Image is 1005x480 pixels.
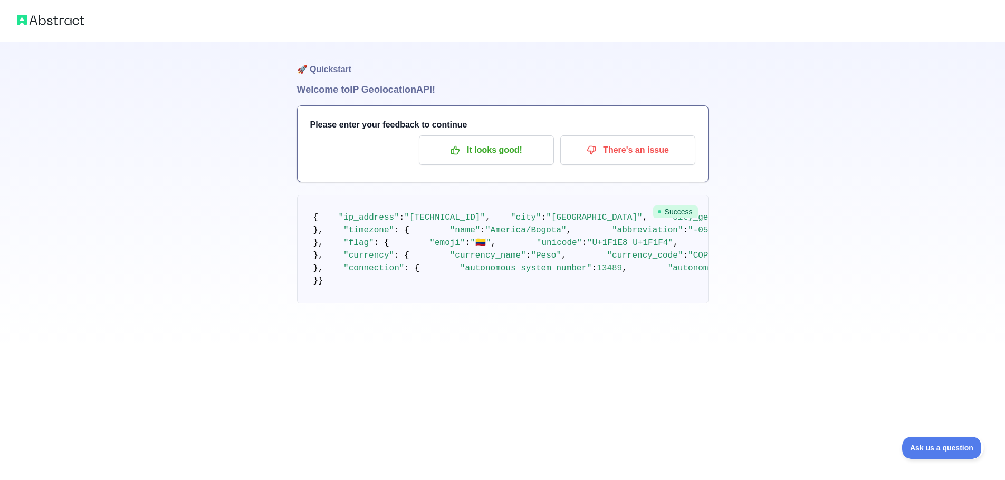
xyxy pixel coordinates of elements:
span: , [643,213,648,222]
span: "timezone" [343,226,394,235]
span: : { [394,226,409,235]
span: , [561,251,567,260]
iframe: Toggle Customer Support [902,437,984,459]
span: , [673,238,678,248]
button: There's an issue [560,135,695,165]
span: : [582,238,587,248]
span: : [683,226,688,235]
span: , [622,263,627,273]
span: "unicode" [537,238,582,248]
span: : [480,226,485,235]
span: "-05" [688,226,713,235]
span: "currency" [343,251,394,260]
span: : [683,251,688,260]
p: There's an issue [568,141,687,159]
span: : [465,238,471,248]
h1: 🚀 Quickstart [297,42,709,82]
span: Success [653,205,698,218]
span: "connection" [343,263,404,273]
span: "Peso" [531,251,561,260]
span: : { [374,238,389,248]
span: "COP" [688,251,713,260]
span: 13489 [597,263,622,273]
span: , [567,226,572,235]
span: : [592,263,597,273]
span: : [399,213,405,222]
span: "America/Bogota" [485,226,567,235]
span: "currency_code" [607,251,683,260]
span: : [526,251,531,260]
button: It looks good! [419,135,554,165]
span: "U+1F1E8 U+1F1F4" [587,238,673,248]
span: : { [404,263,419,273]
h3: Please enter your feedback to continue [310,119,695,131]
img: Abstract logo [17,13,84,27]
span: "flag" [343,238,374,248]
h1: Welcome to IP Geolocation API! [297,82,709,97]
span: , [485,213,491,222]
span: "[TECHNICAL_ID]" [404,213,485,222]
span: { [313,213,319,222]
span: , [491,238,496,248]
span: "autonomous_system_organization" [668,263,830,273]
span: "abbreviation" [612,226,683,235]
span: "name" [450,226,481,235]
span: "emoji" [429,238,465,248]
span: "🇨🇴" [470,238,491,248]
span: "[GEOGRAPHIC_DATA]" [546,213,642,222]
span: "city" [511,213,541,222]
span: "autonomous_system_number" [460,263,592,273]
span: : { [394,251,409,260]
span: "currency_name" [450,251,526,260]
p: It looks good! [427,141,546,159]
span: : [541,213,547,222]
span: "ip_address" [339,213,399,222]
